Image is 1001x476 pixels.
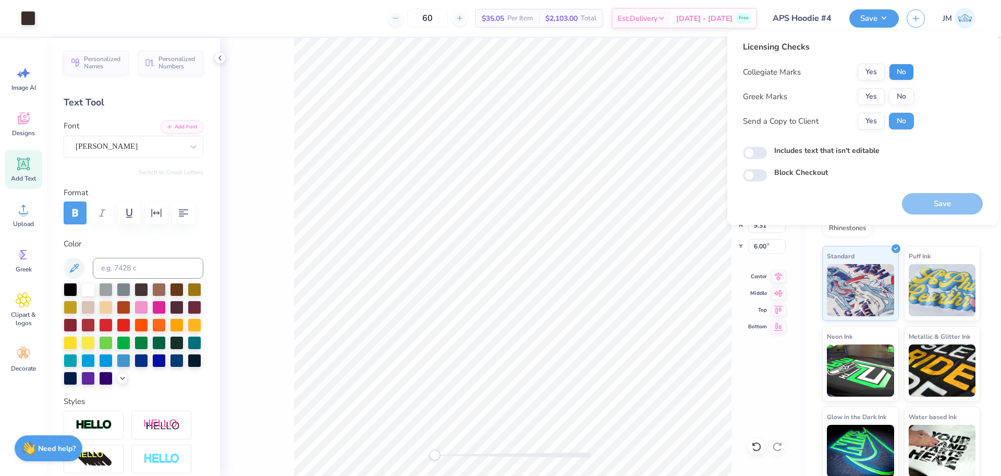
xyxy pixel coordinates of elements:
img: Puff Ink [909,264,976,316]
button: Personalized Names [64,51,129,75]
span: Middle [748,289,767,297]
div: Licensing Checks [743,41,914,53]
span: Glow in the Dark Ink [827,411,886,422]
span: Decorate [11,364,36,373]
span: Bottom [748,323,767,331]
span: Image AI [11,84,36,92]
img: Neon Ink [827,344,894,397]
span: Total [581,13,596,24]
button: Save [849,9,899,28]
label: Includes text that isn't editable [774,145,880,156]
button: No [889,64,914,80]
img: John Michael Binayas [955,8,975,29]
a: JM [938,8,980,29]
label: Styles [64,396,85,408]
label: Font [64,120,79,132]
span: Upload [13,220,34,228]
div: Collegiate Marks [743,66,801,78]
button: Yes [858,64,885,80]
label: Color [64,238,203,250]
button: Yes [858,88,885,105]
span: JM [943,13,952,25]
div: Greek Marks [743,91,787,103]
button: Personalized Numbers [138,51,203,75]
span: Per Item [507,13,533,24]
span: $2,103.00 [545,13,578,24]
span: Center [748,272,767,281]
button: Add Font [161,120,203,134]
span: Personalized Names [84,55,123,70]
span: Free [739,15,749,22]
input: – – [407,9,448,28]
img: Negative Space [143,453,180,465]
span: Metallic & Glitter Ink [909,331,970,342]
button: Yes [858,113,885,129]
input: e.g. 7428 c [93,258,203,279]
span: Top [748,306,767,314]
span: Water based Ink [909,411,957,422]
span: Est. Delivery [618,13,657,24]
span: Designs [12,129,35,137]
label: Block Checkout [774,167,828,178]
input: Untitled Design [765,8,841,29]
label: Format [64,187,203,199]
button: Switch to Greek Letters [138,168,203,176]
img: Shadow [143,419,180,432]
div: Accessibility label [430,450,440,460]
img: Metallic & Glitter Ink [909,344,976,397]
span: Personalized Numbers [158,55,197,70]
span: Standard [827,251,854,261]
span: Puff Ink [909,251,931,261]
strong: Need help? [38,444,76,454]
span: Add Text [11,174,36,183]
div: Rhinestones [822,221,873,236]
button: No [889,113,914,129]
img: 3D Illusion [76,451,112,468]
div: Text Tool [64,96,203,110]
img: Stroke [76,419,112,431]
img: Standard [827,264,894,316]
span: Clipart & logos [6,311,41,327]
span: [DATE] - [DATE] [676,13,733,24]
span: Neon Ink [827,331,852,342]
span: Greek [16,265,32,273]
div: Send a Copy to Client [743,115,819,127]
button: No [889,88,914,105]
span: $35.05 [482,13,504,24]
